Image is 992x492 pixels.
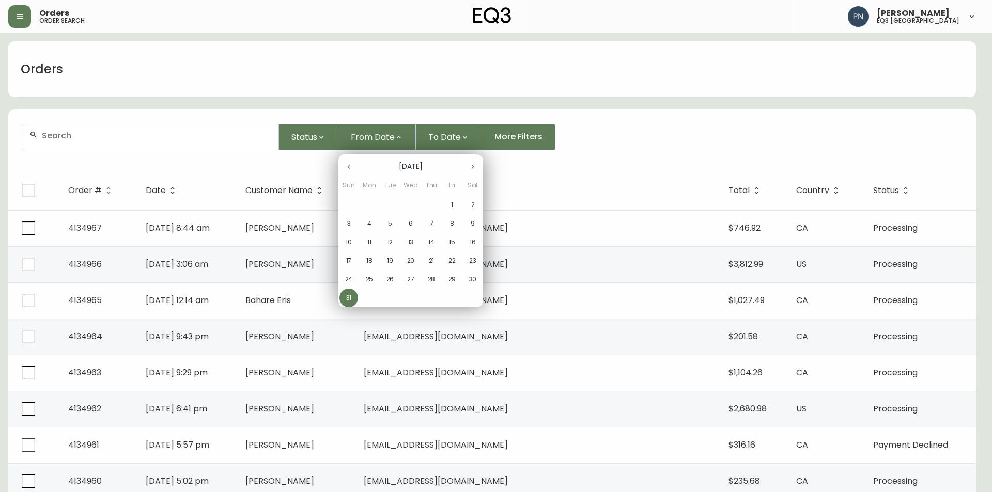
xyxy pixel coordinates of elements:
[422,270,441,289] button: 28
[339,214,358,233] button: 3
[463,251,482,270] button: 23
[381,233,399,251] button: 12
[463,214,482,233] button: 9
[346,256,352,265] p: 17
[469,256,476,265] p: 23
[339,233,358,251] button: 10
[388,237,393,247] p: 12
[401,251,420,270] button: 20
[471,219,475,228] p: 9
[346,237,352,247] p: 10
[471,200,475,210] p: 2
[430,219,433,228] p: 7
[388,219,392,228] p: 5
[448,275,456,284] p: 29
[428,237,435,247] p: 14
[429,256,435,265] p: 21
[346,293,352,303] p: 31
[381,214,399,233] button: 5
[360,270,379,289] button: 25
[463,180,482,191] span: Sat
[428,275,436,284] p: 28
[401,270,420,289] button: 27
[339,251,358,270] button: 17
[401,180,420,191] span: Wed
[347,219,351,228] p: 3
[339,289,358,307] button: 31
[409,219,413,228] p: 6
[463,233,482,251] button: 16
[463,270,482,289] button: 30
[470,237,476,247] p: 16
[407,275,414,284] p: 27
[381,251,399,270] button: 19
[381,270,399,289] button: 26
[408,237,414,247] p: 13
[448,256,456,265] p: 22
[387,256,393,265] p: 19
[367,219,371,228] p: 4
[345,275,353,284] p: 24
[359,161,462,172] p: [DATE]
[443,196,461,214] button: 1
[451,200,453,210] p: 1
[463,196,482,214] button: 2
[443,180,461,191] span: Fri
[443,233,461,251] button: 15
[360,251,379,270] button: 18
[469,275,477,284] p: 30
[386,275,394,284] p: 26
[366,256,373,265] p: 18
[339,270,358,289] button: 24
[422,214,441,233] button: 7
[422,233,441,251] button: 14
[407,256,415,265] p: 20
[367,237,371,247] p: 11
[450,219,454,228] p: 8
[381,180,399,191] span: Tue
[401,233,420,251] button: 13
[443,270,461,289] button: 29
[360,180,379,191] span: Mon
[339,180,358,191] span: Sun
[366,275,374,284] p: 25
[443,214,461,233] button: 8
[422,180,441,191] span: Thu
[422,251,441,270] button: 21
[360,214,379,233] button: 4
[443,251,461,270] button: 22
[401,214,420,233] button: 6
[449,237,455,247] p: 15
[360,233,379,251] button: 11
